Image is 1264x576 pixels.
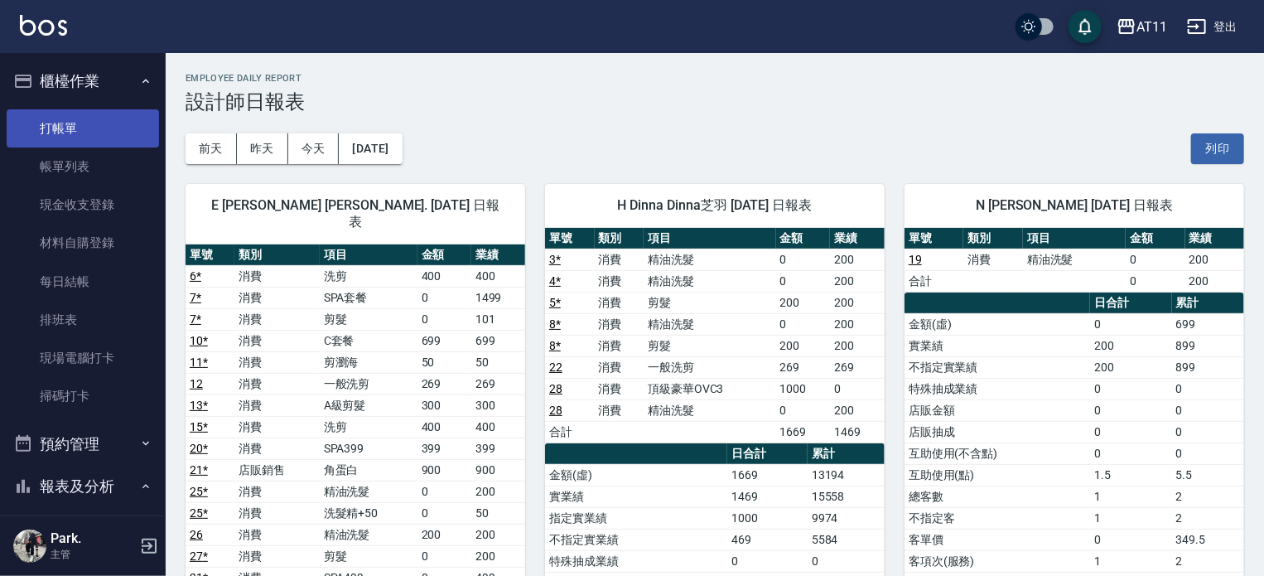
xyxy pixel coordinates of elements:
[776,356,831,378] td: 269
[7,186,159,224] a: 現金收支登錄
[234,438,320,459] td: 消費
[830,249,885,270] td: 200
[471,330,525,351] td: 699
[234,524,320,545] td: 消費
[7,465,159,508] button: 報表及分析
[595,270,644,292] td: 消費
[644,335,776,356] td: 剪髮
[51,530,135,547] h5: Park.
[320,373,417,394] td: 一般洗剪
[727,443,808,465] th: 日合計
[1172,421,1244,443] td: 0
[545,529,727,550] td: 不指定實業績
[595,335,644,356] td: 消費
[909,253,922,266] a: 19
[471,265,525,287] td: 400
[830,356,885,378] td: 269
[1090,486,1172,507] td: 1
[1172,486,1244,507] td: 2
[471,524,525,545] td: 200
[237,133,288,164] button: 昨天
[417,545,471,567] td: 0
[905,507,1090,529] td: 不指定客
[320,459,417,481] td: 角蛋白
[776,399,831,421] td: 0
[1023,249,1126,270] td: 精油洗髮
[320,351,417,373] td: 剪瀏海
[1090,356,1172,378] td: 200
[830,399,885,421] td: 200
[417,459,471,481] td: 900
[186,73,1244,84] h2: Employee Daily Report
[595,378,644,399] td: 消費
[320,502,417,524] td: 洗髮精+50
[905,356,1090,378] td: 不指定實業績
[595,313,644,335] td: 消費
[1090,464,1172,486] td: 1.5
[471,545,525,567] td: 200
[1185,228,1245,249] th: 業績
[595,228,644,249] th: 類別
[830,313,885,335] td: 200
[320,524,417,545] td: 精油洗髮
[1185,249,1245,270] td: 200
[320,438,417,459] td: SPA399
[776,270,831,292] td: 0
[963,228,1022,249] th: 類別
[234,459,320,481] td: 店販銷售
[905,529,1090,550] td: 客單價
[320,308,417,330] td: 剪髮
[1126,249,1184,270] td: 0
[1090,550,1172,572] td: 1
[905,443,1090,464] td: 互助使用(不含點)
[417,308,471,330] td: 0
[776,335,831,356] td: 200
[471,308,525,330] td: 101
[776,378,831,399] td: 1000
[545,464,727,486] td: 金額(虛)
[776,421,831,443] td: 1669
[549,382,562,395] a: 28
[7,224,159,262] a: 材料自購登錄
[595,399,644,421] td: 消費
[727,486,808,507] td: 1469
[417,524,471,545] td: 200
[595,249,644,270] td: 消費
[1110,10,1174,44] button: AT11
[190,528,203,541] a: 26
[776,249,831,270] td: 0
[830,292,885,313] td: 200
[808,550,885,572] td: 0
[7,339,159,377] a: 現場電腦打卡
[234,287,320,308] td: 消費
[727,464,808,486] td: 1669
[644,313,776,335] td: 精油洗髮
[905,228,963,249] th: 單號
[234,265,320,287] td: 消費
[1136,17,1167,37] div: AT11
[924,197,1224,214] span: N [PERSON_NAME] [DATE] 日報表
[595,292,644,313] td: 消費
[545,228,595,249] th: 單號
[205,197,505,230] span: E [PERSON_NAME] [PERSON_NAME]. [DATE] 日報表
[1069,10,1102,43] button: save
[471,481,525,502] td: 200
[186,133,237,164] button: 前天
[417,351,471,373] td: 50
[7,301,159,339] a: 排班表
[644,228,776,249] th: 項目
[288,133,340,164] button: 今天
[1090,313,1172,335] td: 0
[808,507,885,529] td: 9974
[1172,529,1244,550] td: 349.5
[417,394,471,416] td: 300
[7,109,159,148] a: 打帳單
[320,394,417,416] td: A級剪髮
[1172,443,1244,464] td: 0
[727,529,808,550] td: 469
[905,550,1090,572] td: 客項次(服務)
[644,292,776,313] td: 剪髮
[7,423,159,466] button: 預約管理
[1090,399,1172,421] td: 0
[471,287,525,308] td: 1499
